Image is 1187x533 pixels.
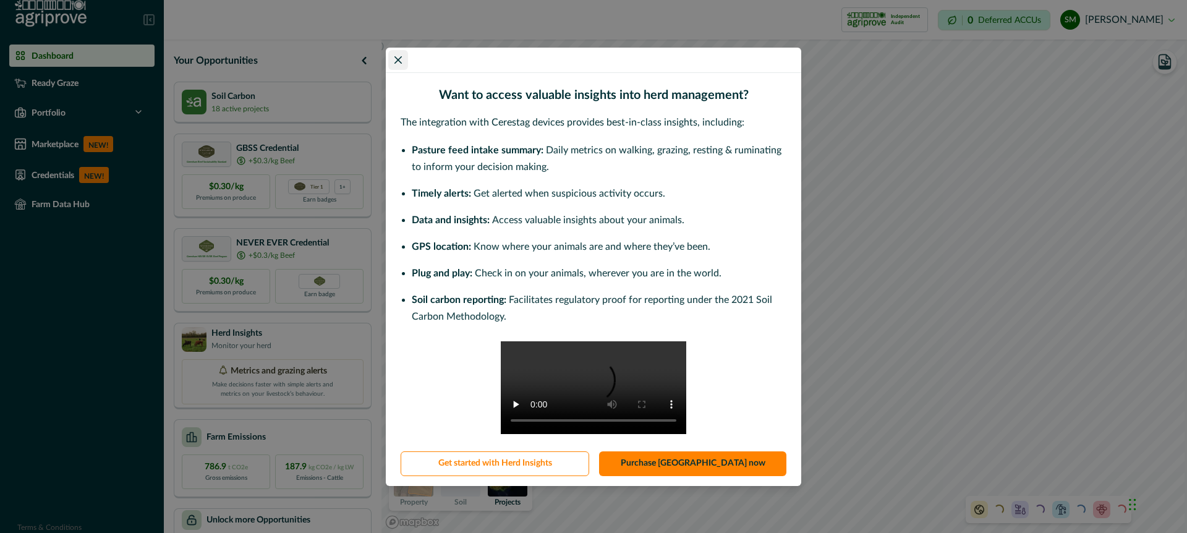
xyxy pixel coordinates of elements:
[474,242,710,252] span: Know where your animals are and where they’ve been.
[401,115,786,130] p: The integration with Cerestag devices provides best-in-class insights, including:
[388,50,408,70] button: Close
[412,145,543,155] span: Pasture feed intake summary:
[599,451,786,476] a: Purchase [GEOGRAPHIC_DATA] now
[412,145,781,172] span: Daily metrics on walking, grazing, resting & ruminating to inform your decision making.
[475,268,721,278] span: Check in on your animals, wherever you are in the world.
[401,88,786,103] h2: Want to access valuable insights into herd management?
[1125,474,1187,533] iframe: Chat Widget
[474,189,665,198] span: Get alerted when suspicious activity occurs.
[401,451,589,476] button: Get started with Herd Insights
[412,215,490,225] span: Data and insights:
[412,268,472,278] span: Plug and play:
[412,295,772,322] span: Facilitates regulatory proof for reporting under the 2021 Soil Carbon Methodology.
[412,295,506,305] span: Soil carbon reporting:
[492,215,684,225] span: Access valuable insights about your animals.
[412,189,471,198] span: Timely alerts:
[412,242,471,252] span: GPS location:
[1129,486,1136,523] div: Drag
